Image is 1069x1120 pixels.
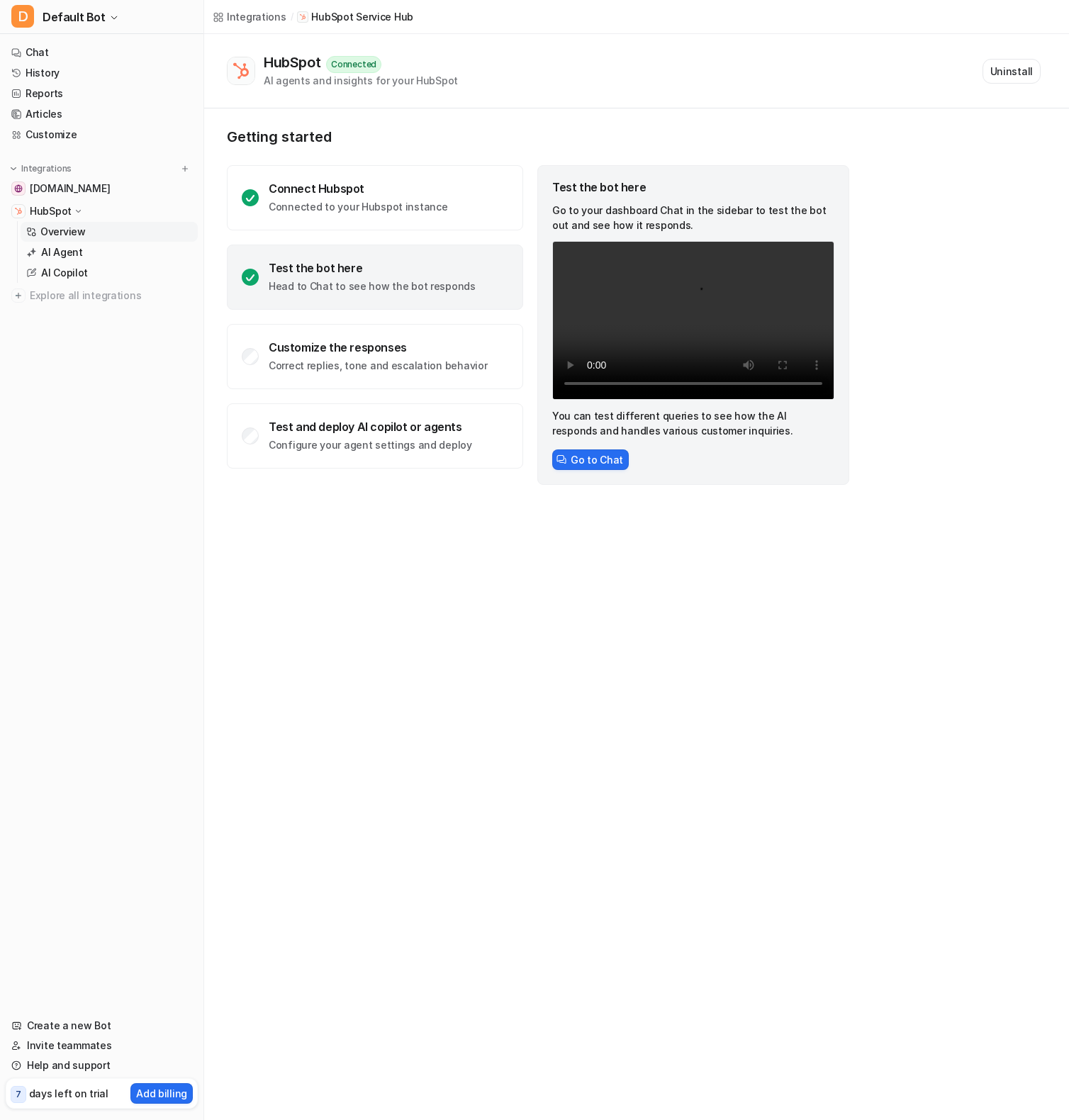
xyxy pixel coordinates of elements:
[552,241,834,400] video: Your browser does not support the video tag.
[269,279,476,293] p: Head to Chat to see how the bot responds
[556,454,566,464] img: ChatIcon
[11,289,26,303] img: explore all integrations
[6,162,76,176] button: Integrations
[269,261,476,275] div: Test the bot here
[231,61,251,81] img: HubSpot Service Hub
[326,56,381,73] div: Connected
[14,184,23,193] img: help.cloover.co
[291,11,293,23] span: /
[11,5,34,28] span: D
[269,181,447,196] div: Connect Hubspot
[269,200,447,214] p: Connected to your Hubspot instance
[6,84,198,103] a: Reports
[552,408,834,438] p: You can test different queries to see how the AI responds and handles various customer inquiries.
[269,359,487,373] p: Correct replies, tone and escalation behavior
[6,63,198,83] a: History
[6,1055,198,1075] a: Help and support
[130,1083,193,1104] button: Add billing
[21,263,198,283] a: AI Copilot
[264,54,326,71] div: HubSpot
[6,104,198,124] a: Articles
[983,59,1041,84] button: Uninstall
[269,340,487,354] div: Customize the responses
[6,1036,198,1055] a: Invite teammates
[227,9,286,24] div: Integrations
[6,125,198,145] a: Customize
[41,266,88,280] p: AI Copilot
[552,203,834,233] p: Go to your dashboard Chat in the sidebar to test the bot out and see how it responds.
[6,286,198,306] a: Explore all integrations
[6,1016,198,1036] a: Create a new Bot
[41,245,83,259] p: AI Agent
[40,225,86,239] p: Overview
[30,181,110,196] span: [DOMAIN_NAME]
[30,204,72,218] p: HubSpot
[29,1086,108,1101] p: days left on trial
[21,222,198,242] a: Overview
[264,73,458,88] div: AI agents and insights for your HubSpot
[552,180,834,194] div: Test the bot here
[269,438,472,452] p: Configure your agent settings and deploy
[6,43,198,62] a: Chat
[311,10,413,24] p: HubSpot Service Hub
[9,164,18,174] img: expand menu
[269,420,472,434] div: Test and deploy AI copilot or agents
[227,128,851,145] p: Getting started
[180,164,190,174] img: menu_add.svg
[43,7,106,27] span: Default Bot
[297,10,413,24] a: HubSpot Service Hub iconHubSpot Service Hub
[30,284,192,307] span: Explore all integrations
[6,179,198,198] a: help.cloover.co[DOMAIN_NAME]
[21,163,72,174] p: Integrations
[14,207,23,215] img: HubSpot
[213,9,286,24] a: Integrations
[16,1088,21,1101] p: 7
[21,242,198,262] a: AI Agent
[136,1086,187,1101] p: Add billing
[299,13,306,21] img: HubSpot Service Hub icon
[552,449,629,470] button: Go to Chat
